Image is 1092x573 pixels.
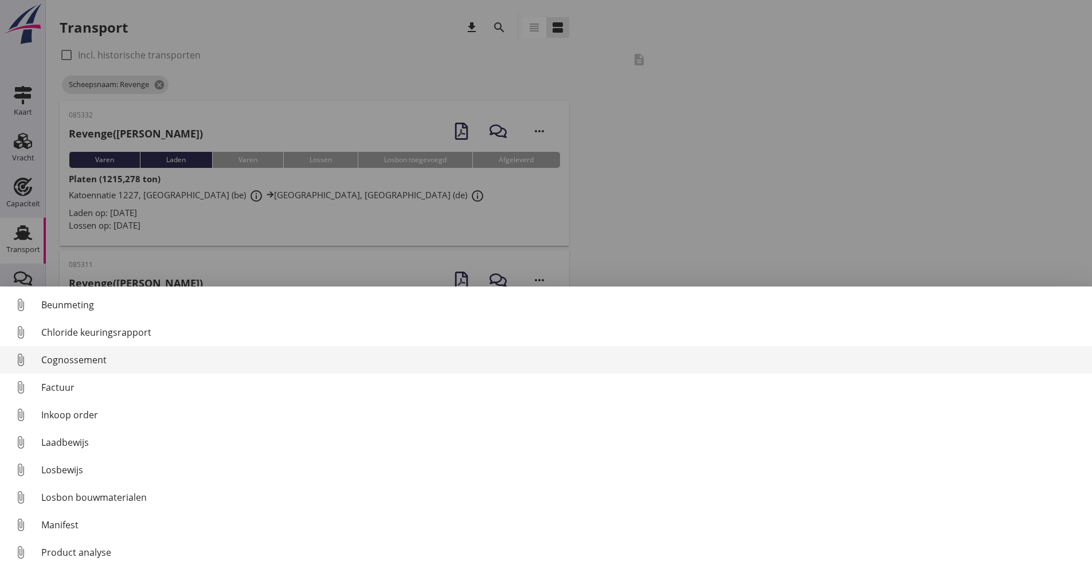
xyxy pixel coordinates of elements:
div: Losbewijs [41,463,1083,477]
div: Chloride keuringsrapport [41,325,1083,339]
div: Beunmeting [41,298,1083,312]
i: attach_file [11,378,30,397]
i: attach_file [11,433,30,452]
div: Inkoop order [41,408,1083,422]
div: Cognossement [41,353,1083,367]
i: attach_file [11,406,30,424]
i: attach_file [11,516,30,534]
div: Product analyse [41,545,1083,559]
i: attach_file [11,296,30,314]
div: Losbon bouwmaterialen [41,490,1083,504]
div: Manifest [41,518,1083,532]
i: attach_file [11,351,30,369]
i: attach_file [11,488,30,507]
div: Laadbewijs [41,435,1083,449]
i: attach_file [11,543,30,562]
div: Factuur [41,380,1083,394]
i: attach_file [11,323,30,342]
i: attach_file [11,461,30,479]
